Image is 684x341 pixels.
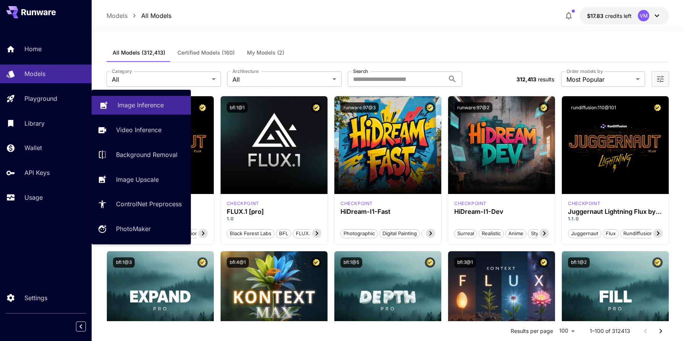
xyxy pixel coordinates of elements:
[566,68,603,74] label: Order models by
[24,69,45,78] p: Models
[227,200,259,207] div: fluxpro
[621,230,656,238] span: rundiffusion
[116,125,161,134] p: Video Inference
[118,100,164,110] p: Image Inference
[556,325,578,336] div: 100
[227,230,274,238] span: Black Forest Labs
[232,75,329,84] span: All
[116,224,151,233] p: PhotoMaker
[539,257,549,268] button: Certified Model – Vetted for best performance and includes a commercial license.
[92,121,191,139] a: Video Inference
[422,230,450,238] span: Cinematic
[506,230,526,238] span: Anime
[112,75,209,84] span: All
[116,199,182,208] p: ControlNet Preprocess
[638,10,649,21] div: VM
[24,94,57,103] p: Playground
[24,193,43,202] p: Usage
[653,323,668,339] button: Go to next page
[568,215,663,222] p: 1.1.0
[227,257,249,268] button: bfl:4@1
[587,12,632,20] div: $17.83022
[276,230,291,238] span: BFL
[92,145,191,164] a: Background Removal
[511,327,553,335] p: Results per page
[425,102,435,113] button: Certified Model – Vetted for best performance and includes a commercial license.
[454,200,487,207] p: checkpoint
[455,230,477,238] span: Surreal
[539,102,549,113] button: Certified Model – Vetted for best performance and includes a commercial license.
[92,220,191,238] a: PhotoMaker
[353,68,368,74] label: Search
[454,102,492,113] button: runware:97@2
[568,208,663,215] h3: Juggernaut Lightning Flux by RunDiffusion
[587,13,605,19] span: $17.83
[227,208,321,215] h3: FLUX.1 [pro]
[113,257,135,268] button: bfl:1@3
[340,200,373,207] div: HiDream Fast
[340,200,373,207] p: checkpoint
[116,150,177,159] p: Background Removal
[106,11,127,20] p: Models
[340,257,362,268] button: bfl:1@5
[538,76,554,82] span: results
[652,257,663,268] button: Certified Model – Vetted for best performance and includes a commercial license.
[454,200,487,207] div: HiDream Dev
[247,49,284,56] span: My Models (2)
[311,102,321,113] button: Certified Model – Vetted for best performance and includes a commercial license.
[568,102,619,113] button: rundiffusion:110@101
[197,257,208,268] button: Certified Model – Vetted for best performance and includes a commercial license.
[568,257,590,268] button: bfl:1@2
[341,230,377,238] span: Photographic
[340,208,435,215] h3: HiDream-I1-Fast
[92,195,191,213] a: ControlNet Preprocess
[76,322,86,331] button: Collapse sidebar
[24,119,45,128] p: Library
[24,143,42,152] p: Wallet
[528,230,552,238] span: Stylized
[568,200,600,207] div: FLUX.1 D
[479,230,503,238] span: Realistic
[340,102,379,113] button: runware:97@3
[24,293,47,302] p: Settings
[113,49,165,56] span: All Models (312,413)
[92,96,191,115] a: Image Inference
[197,102,208,113] button: Certified Model – Vetted for best performance and includes a commercial license.
[141,11,171,20] p: All Models
[516,76,536,82] span: 312,413
[232,68,258,74] label: Architecture
[605,13,632,19] span: credits left
[92,170,191,189] a: Image Upscale
[454,257,476,268] button: bfl:3@1
[227,215,321,222] p: 1.0
[227,102,248,113] button: bfl:1@1
[656,74,665,84] button: Open more filters
[106,11,171,20] nav: breadcrumb
[293,230,328,238] span: FLUX.1 [pro]
[568,230,601,238] span: juggernaut
[579,7,669,24] button: $17.83022
[116,175,159,184] p: Image Upscale
[311,257,321,268] button: Certified Model – Vetted for best performance and includes a commercial license.
[24,44,42,53] p: Home
[590,327,630,335] p: 1–100 of 312413
[227,200,259,207] p: checkpoint
[380,230,419,238] span: Digital Painting
[652,102,663,113] button: Certified Model – Vetted for best performance and includes a commercial license.
[112,68,132,74] label: Category
[24,168,50,177] p: API Keys
[82,320,92,333] div: Collapse sidebar
[566,75,633,84] span: Most Popular
[603,230,618,238] span: flux
[425,257,435,268] button: Certified Model – Vetted for best performance and includes a commercial license.
[177,49,235,56] span: Certified Models (160)
[568,200,600,207] p: checkpoint
[454,208,549,215] h3: HiDream-I1-Dev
